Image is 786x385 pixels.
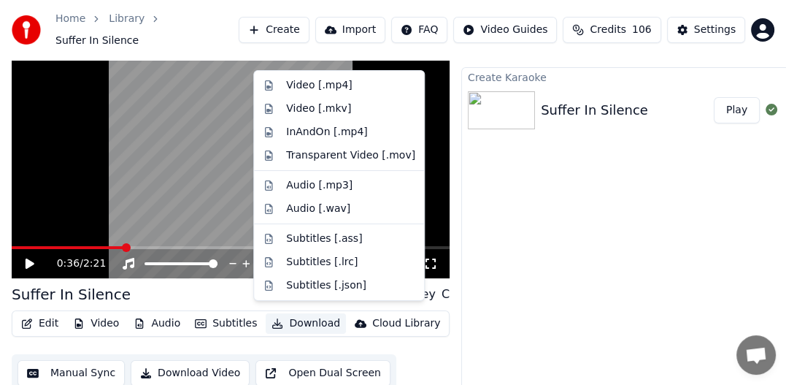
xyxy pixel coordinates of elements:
div: Suffer In Silence [541,100,648,121]
span: 0:36 [57,256,80,271]
div: Video [.mkv] [286,102,351,116]
button: Settings [667,17,745,43]
button: Edit [15,313,64,334]
div: Key [415,286,436,303]
div: Suffer In Silence [12,284,131,305]
div: Audio [.mp3] [286,178,352,193]
div: Subtitles [.json] [286,278,366,293]
a: Library [109,12,145,26]
img: youka [12,15,41,45]
div: InAndOn [.mp4] [286,125,368,140]
button: Credits106 [563,17,660,43]
span: Credits [590,23,625,37]
a: Home [55,12,85,26]
button: Play [714,97,760,123]
div: Settings [694,23,736,37]
button: Import [315,17,385,43]
button: Create [239,17,309,43]
div: Subtitles [.lrc] [286,255,358,270]
div: Cloud Library [372,316,440,331]
span: 2:21 [83,256,106,271]
div: C [442,286,450,303]
div: Open chat [736,335,776,375]
div: Subtitles [.ass] [286,232,362,246]
button: FAQ [391,17,447,43]
button: Video Guides [453,17,557,43]
span: Suffer In Silence [55,34,139,48]
button: Audio [128,313,186,334]
div: Audio [.wav] [286,202,350,216]
button: Video [67,313,125,334]
button: Subtitles [189,313,263,334]
button: Download [266,313,346,334]
nav: breadcrumb [55,12,239,48]
div: Transparent Video [.mov] [286,148,415,163]
div: / [57,256,92,271]
div: Video [.mp4] [286,78,352,93]
span: 106 [632,23,652,37]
